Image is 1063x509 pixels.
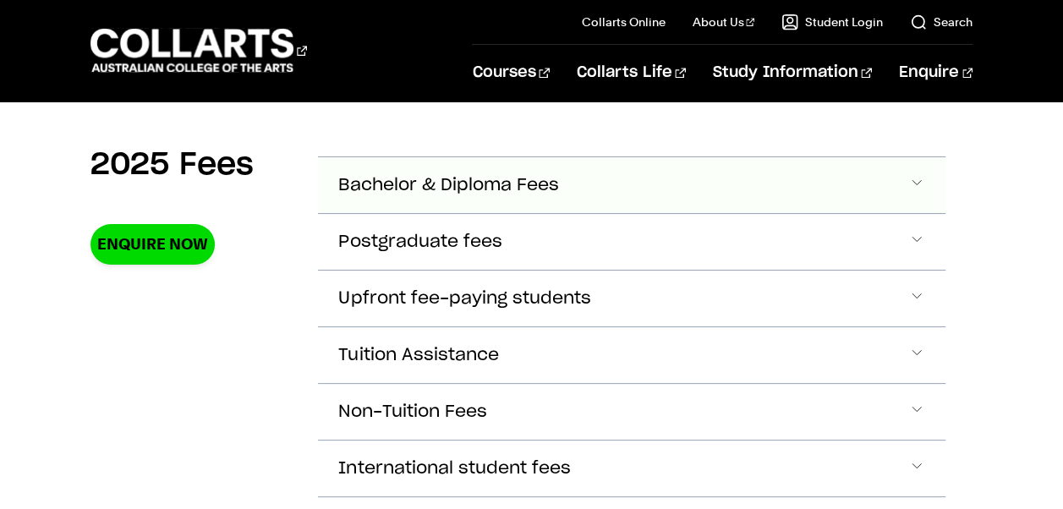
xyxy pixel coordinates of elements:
a: About Us [693,14,755,30]
a: Enquire Now [90,224,216,264]
span: Tuition Assistance [338,346,498,365]
a: Search [910,14,973,30]
button: Postgraduate fees [318,214,945,270]
button: Bachelor & Diploma Fees [318,157,945,213]
a: Collarts Life [577,45,686,101]
button: Tuition Assistance [318,327,945,383]
a: Collarts Online [582,14,666,30]
span: Bachelor & Diploma Fees [338,176,558,195]
button: Upfront fee-paying students [318,271,945,326]
h2: 2025 Fees [90,146,254,183]
a: Student Login [781,14,883,30]
span: International student fees [338,459,570,479]
a: Enquire [899,45,973,101]
span: Upfront fee-paying students [338,289,590,309]
a: Study Information [713,45,872,101]
button: International student fees [318,441,945,496]
span: Postgraduate fees [338,233,501,252]
span: Non-Tuition Fees [338,402,486,422]
a: Courses [472,45,549,101]
button: Non-Tuition Fees [318,384,945,440]
div: Go to homepage [90,26,307,74]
